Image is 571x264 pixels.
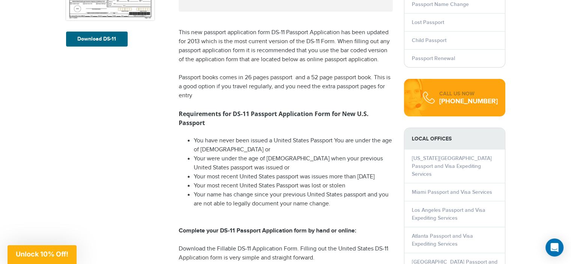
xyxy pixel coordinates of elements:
iframe: Customer reviews powered by Trustpilot [179,12,393,19]
a: Los Angeles Passport and Visa Expediting Services [412,207,485,221]
a: Passport Renewal [412,55,455,62]
a: Lost Passport [412,19,444,26]
li: You have never been issued a United States Passport You are under the age of [DEMOGRAPHIC_DATA] or [194,136,393,154]
a: Miami Passport and Visa Services [412,189,492,195]
strong: Complete your DS-11 Passport Application form by hand or online: [179,227,356,234]
h3: Requirements for DS-11 Passport Application Form for New U.S. Passport [179,109,393,127]
li: Your most recent United States Passport was lost or stolen [194,181,393,190]
div: Unlock 10% Off! [8,245,77,264]
div: [PHONE_NUMBER] [439,98,498,105]
p: This new passport application form DS-11 Passport Application has been updated for 2013 which is ... [179,28,393,64]
div: CALL US NOW [439,90,498,98]
a: Download DS-11 [66,32,128,47]
p: Passport books comes in 26 pages passport and a 52 page passport book. This is a good option if y... [179,73,393,100]
a: Atlanta Passport and Visa Expediting Services [412,233,473,247]
p: Download the Fillable DS-11 Application Form. Filling out the United States DS-11 Application for... [179,244,393,262]
li: Your most recent United States passport was issues more than [DATE] [194,172,393,181]
a: [US_STATE][GEOGRAPHIC_DATA] Passport and Visa Expediting Services [412,155,492,177]
strong: LOCAL OFFICES [404,128,505,149]
li: Your name has change since your previous United States passport and you are not able to legally d... [194,190,393,208]
a: Child Passport [412,37,446,44]
span: Unlock 10% Off! [16,250,68,258]
li: Your were under the age of [DEMOGRAPHIC_DATA] when your previous United States passport was issue... [194,154,393,172]
div: Open Intercom Messenger [545,238,563,256]
a: Passport Name Change [412,1,469,8]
